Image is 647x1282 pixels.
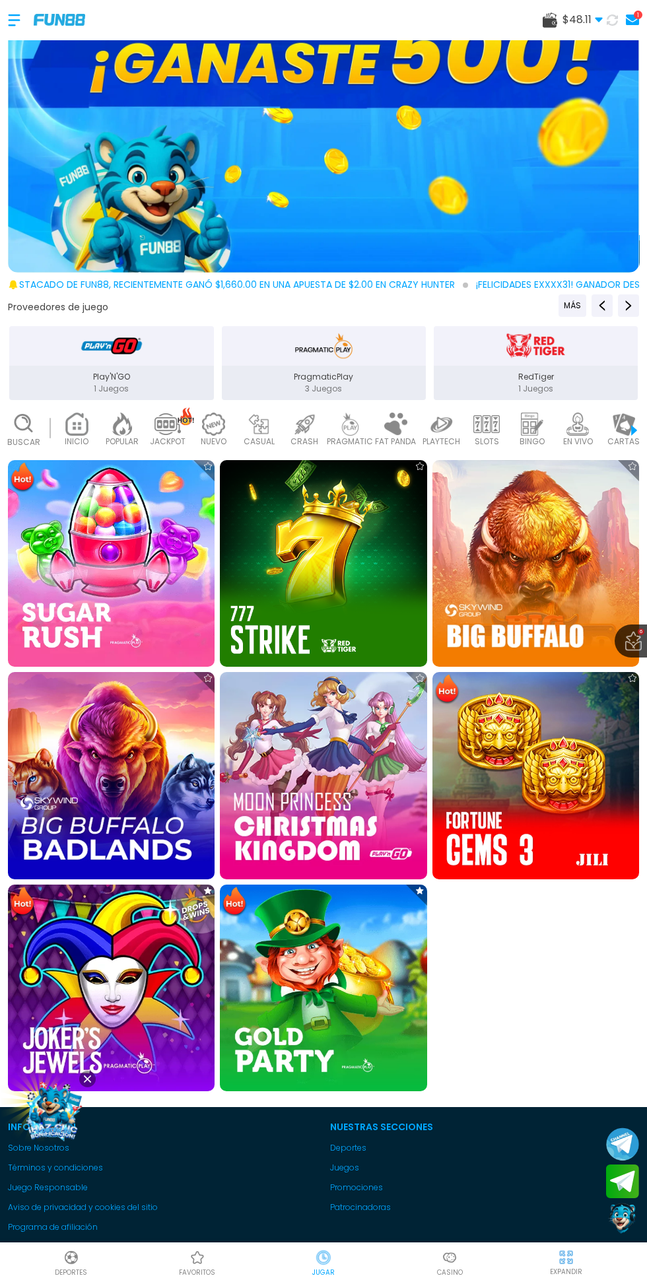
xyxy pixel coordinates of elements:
[150,436,186,448] p: JACKPOT
[430,325,642,401] button: RedTiger
[330,1142,639,1154] a: Deportes
[428,413,454,436] img: playtech_light.webp
[606,1164,639,1199] button: Join telegram
[562,12,603,28] span: $ 48.11
[222,383,426,395] p: 3 Juegos
[610,413,636,436] img: cards_light.webp
[618,294,639,317] button: Next providers
[330,1162,359,1174] button: Juegos
[550,1267,582,1277] p: EXPANDIR
[634,11,642,19] div: 1
[8,300,108,314] button: Proveedores de juego
[559,294,586,317] button: Previous providers
[442,1250,458,1265] img: Casino
[179,1267,215,1277] p: favoritos
[432,460,639,667] img: Big Buffalo
[622,11,639,29] a: 1
[8,1182,317,1194] a: Juego Responsable
[8,672,215,879] img: Big Buffalo Badlands
[5,325,217,401] button: Play'N'GO
[8,1142,317,1154] a: Sobre Nosotros
[221,886,248,918] img: Hot
[382,413,409,436] img: fat_panda_light.webp
[8,1241,317,1253] a: Mecánica de apuestas
[222,371,426,383] p: PragmaticPlay
[79,331,144,360] img: Play'N'GO
[17,1074,88,1146] img: Image Link
[260,1248,386,1277] a: Casino JugarCasino JugarJUGAR
[9,371,213,383] p: Play'N'GO
[55,1267,87,1277] p: Deportes
[9,383,213,395] p: 1 Juegos
[9,886,36,918] img: Hot
[63,413,90,436] img: home_light.webp
[65,436,88,448] p: INICIO
[473,413,500,436] img: slots_light.webp
[423,436,460,448] p: PLAYTECH
[434,673,460,705] img: Hot
[592,294,613,317] button: Previous providers
[520,436,545,448] p: BINGO
[387,1248,513,1277] a: CasinoCasinoCasino
[607,436,640,448] p: CARTAS
[109,413,135,436] img: popular_light.webp
[34,14,85,25] img: Company Logo
[8,460,215,667] img: Sugar Rush
[606,1201,639,1236] button: Contact customer service
[220,885,426,1091] img: Gold Party
[606,1127,639,1161] button: Join telegram channel
[432,672,639,879] img: Fortune Gems 3
[291,413,318,436] img: crash_light.webp
[220,672,426,879] img: Moon Princess: Christmas Kingdom
[246,413,272,436] img: casual_light.webp
[437,1267,463,1277] p: Casino
[63,1250,79,1265] img: Deportes
[244,436,275,448] p: CASUAL
[519,413,545,436] img: bingo_light.webp
[8,1248,134,1277] a: DeportesDeportesDeportes
[8,885,215,1091] img: Joker's Jewels
[8,1201,317,1213] a: Aviso de privacidad y cookies del sitio
[330,1182,639,1194] a: Promociones
[201,436,226,448] p: NUEVO
[200,413,226,436] img: new_light.webp
[558,1249,574,1265] img: hide
[189,1250,205,1265] img: Casino Favoritos
[106,436,139,448] p: POPULAR
[178,407,194,425] img: hot
[154,413,181,436] img: jackpot_light.webp
[375,436,416,448] p: FAT PANDA
[9,461,36,493] img: Hot
[638,628,644,635] span: 6
[218,325,430,401] button: PragmaticPlay
[7,436,40,448] p: Buscar
[290,436,318,448] p: CRASH
[291,331,357,360] img: PragmaticPlay
[475,436,499,448] p: SLOTS
[337,413,363,436] img: pragmatic_light.webp
[312,1267,335,1277] p: JUGAR
[8,1221,317,1233] a: Programa de afiliación
[327,436,373,448] p: PRAGMATIC
[564,413,591,436] img: live_light.webp
[8,1120,317,1134] p: Información
[8,1162,317,1174] a: Términos y condiciones
[134,1248,260,1277] a: Casino FavoritosCasino Favoritosfavoritos
[434,371,638,383] p: RedTiger
[330,1201,639,1213] a: Patrocinadoras
[220,460,426,667] img: 777 Strike
[330,1120,639,1134] p: Nuestras Secciones
[503,331,568,360] img: RedTiger
[434,383,638,395] p: 1 Juegos
[563,436,593,448] p: EN VIVO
